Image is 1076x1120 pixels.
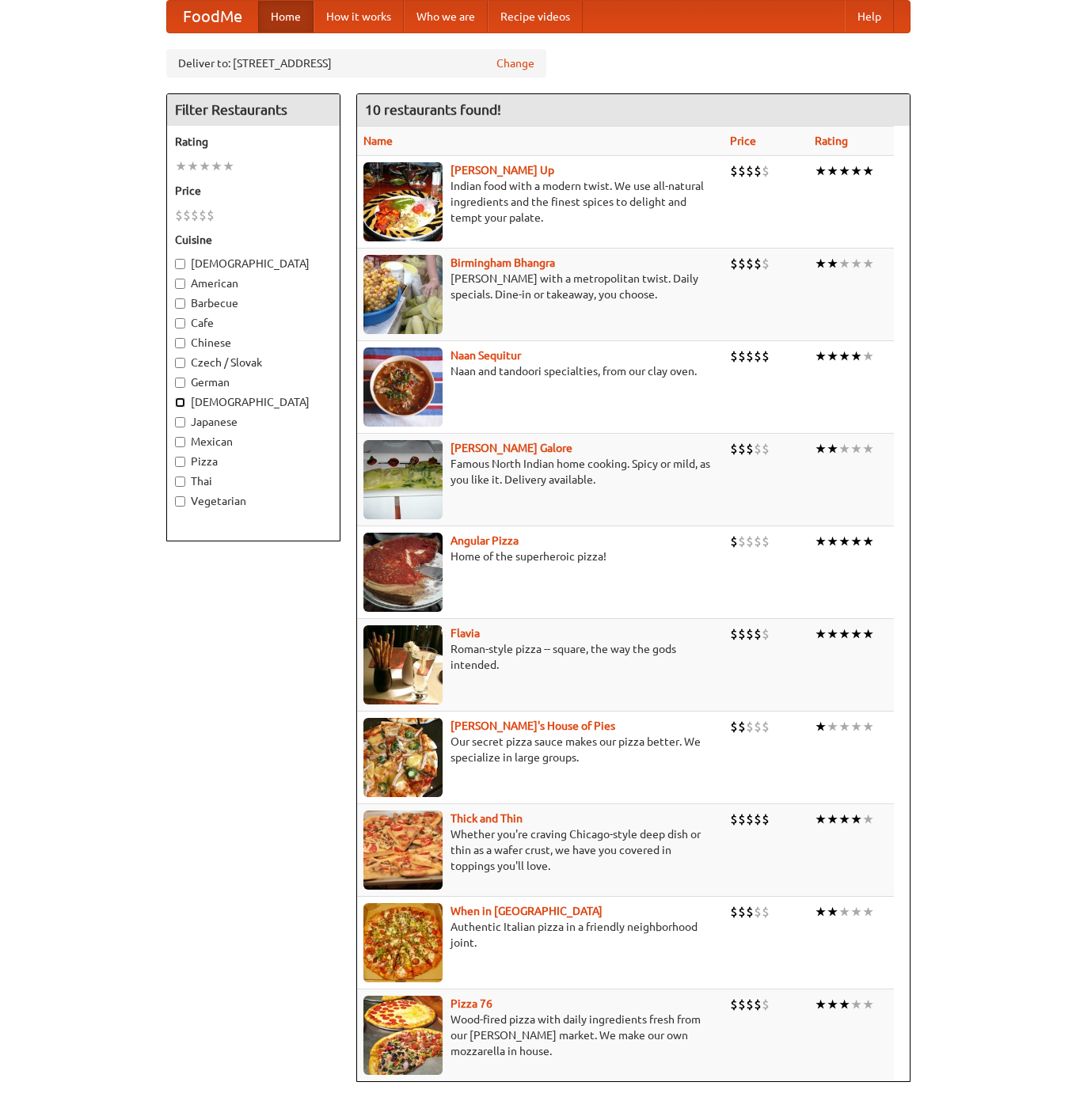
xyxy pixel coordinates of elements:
[838,347,850,365] li: ★
[754,996,762,1013] li: $
[815,255,827,272] li: ★
[738,162,746,180] li: $
[862,718,874,735] li: ★
[175,434,332,450] label: Mexican
[746,255,754,272] li: $
[862,162,874,180] li: ★
[363,641,718,673] p: Roman-style pizza -- square, the way the gods intended.
[738,625,746,643] li: $
[363,255,443,334] img: bhangra.jpg
[451,997,492,1010] b: Pizza 76
[175,295,332,311] label: Barbecue
[850,533,862,550] li: ★
[738,996,746,1013] li: $
[838,811,850,828] li: ★
[815,533,827,550] li: ★
[827,811,838,828] li: ★
[746,718,754,735] li: $
[175,259,185,269] input: [DEMOGRAPHIC_DATA]
[827,625,838,643] li: ★
[363,903,443,982] img: wheninrome.jpg
[363,826,718,874] p: Whether you're craving Chicago-style deep dish or thin as a wafer crust, we have you covered in t...
[175,355,332,370] label: Czech / Slovak
[730,440,738,457] li: $
[762,440,770,457] li: $
[845,1,894,32] a: Help
[838,996,850,1013] li: ★
[754,347,762,365] li: $
[827,347,838,365] li: ★
[191,207,199,224] li: $
[838,903,850,921] li: ★
[175,358,185,368] input: Czech / Slovak
[175,397,185,408] input: [DEMOGRAPHIC_DATA]
[363,533,443,612] img: angular.jpg
[815,347,827,365] li: ★
[754,903,762,921] li: $
[754,625,762,643] li: $
[762,718,770,735] li: $
[850,162,862,180] li: ★
[762,162,770,180] li: $
[730,718,738,735] li: $
[730,903,738,921] li: $
[815,996,827,1013] li: ★
[738,903,746,921] li: $
[754,162,762,180] li: $
[175,275,332,291] label: American
[363,135,393,147] a: Name
[746,903,754,921] li: $
[762,903,770,921] li: $
[363,996,443,1075] img: pizza76.jpg
[862,533,874,550] li: ★
[738,255,746,272] li: $
[211,158,222,175] li: ★
[363,625,443,704] img: flavia.jpg
[827,903,838,921] li: ★
[754,533,762,550] li: $
[762,533,770,550] li: $
[451,349,521,362] a: Naan Sequitur
[365,102,501,117] ng-pluralize: 10 restaurants found!
[738,347,746,365] li: $
[451,905,603,917] b: When in [GEOGRAPHIC_DATA]
[363,440,443,519] img: currygalore.jpg
[175,318,185,328] input: Cafe
[363,363,718,379] p: Naan and tandoori specialties, from our clay oven.
[730,347,738,365] li: $
[175,378,185,388] input: German
[762,347,770,365] li: $
[838,162,850,180] li: ★
[730,811,738,828] li: $
[451,719,615,732] b: [PERSON_NAME]'s House of Pies
[827,255,838,272] li: ★
[496,55,534,71] a: Change
[175,496,185,507] input: Vegetarian
[207,207,215,224] li: $
[762,996,770,1013] li: $
[175,315,332,331] label: Cafe
[730,162,738,180] li: $
[175,207,183,224] li: $
[175,394,332,410] label: [DEMOGRAPHIC_DATA]
[363,718,443,797] img: luigis.jpg
[175,493,332,509] label: Vegetarian
[738,718,746,735] li: $
[187,158,199,175] li: ★
[175,417,185,427] input: Japanese
[166,49,546,78] div: Deliver to: [STREET_ADDRESS]
[754,811,762,828] li: $
[754,255,762,272] li: $
[754,440,762,457] li: $
[838,625,850,643] li: ★
[222,158,234,175] li: ★
[451,164,554,177] a: [PERSON_NAME] Up
[862,625,874,643] li: ★
[746,347,754,365] li: $
[862,996,874,1013] li: ★
[175,473,332,489] label: Thai
[730,135,756,147] a: Price
[815,135,848,147] a: Rating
